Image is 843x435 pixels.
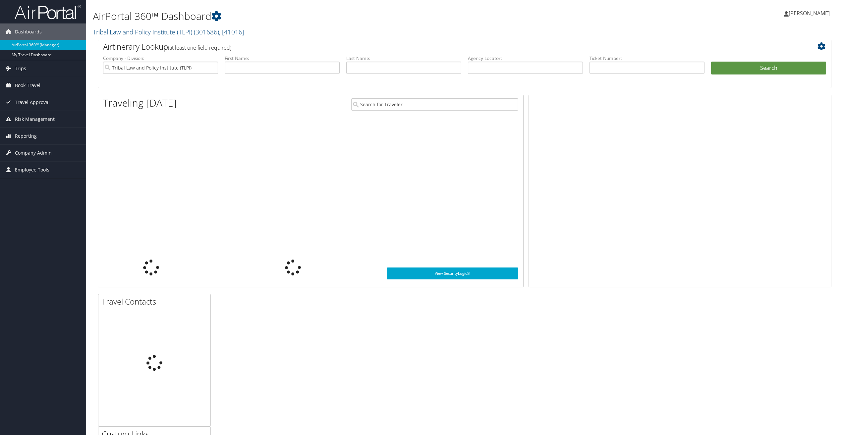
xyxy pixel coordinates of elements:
span: (at least one field required) [168,44,231,51]
span: Book Travel [15,77,40,94]
span: Risk Management [15,111,55,127]
span: Employee Tools [15,162,49,178]
label: First Name: [225,55,340,62]
span: Travel Approval [15,94,50,111]
label: Last Name: [346,55,461,62]
a: Tribal Law and Policy Institute (TLPI) [93,27,244,36]
span: , [ 41016 ] [219,27,244,36]
span: Dashboards [15,24,42,40]
a: [PERSON_NAME] [784,3,836,23]
input: Search for Traveler [351,98,519,111]
button: Search [711,62,826,75]
span: Company Admin [15,145,52,161]
h2: Travel Contacts [102,296,210,307]
span: Trips [15,60,26,77]
span: [PERSON_NAME] [789,10,830,17]
img: airportal-logo.png [15,4,81,20]
label: Ticket Number: [590,55,704,62]
span: ( 301686 ) [194,27,219,36]
h2: Airtinerary Lookup [103,41,765,52]
h1: AirPortal 360™ Dashboard [93,9,589,23]
label: Agency Locator: [468,55,583,62]
h1: Traveling [DATE] [103,96,177,110]
span: Reporting [15,128,37,144]
a: View SecurityLogic® [387,267,519,279]
label: Company - Division: [103,55,218,62]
